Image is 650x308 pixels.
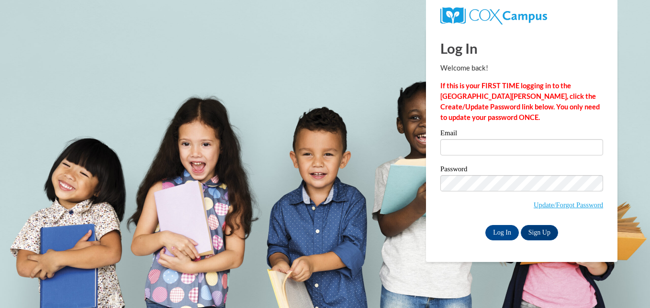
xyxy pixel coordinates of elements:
[485,225,519,240] input: Log In
[440,7,547,24] img: COX Campus
[440,166,603,175] label: Password
[440,82,600,121] strong: If this is your FIRST TIME logging in to the [GEOGRAPHIC_DATA][PERSON_NAME], click the Create/Upd...
[440,130,603,139] label: Email
[440,11,547,19] a: COX Campus
[440,63,603,73] p: Welcome back!
[521,225,558,240] a: Sign Up
[440,38,603,58] h1: Log In
[534,201,603,209] a: Update/Forgot Password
